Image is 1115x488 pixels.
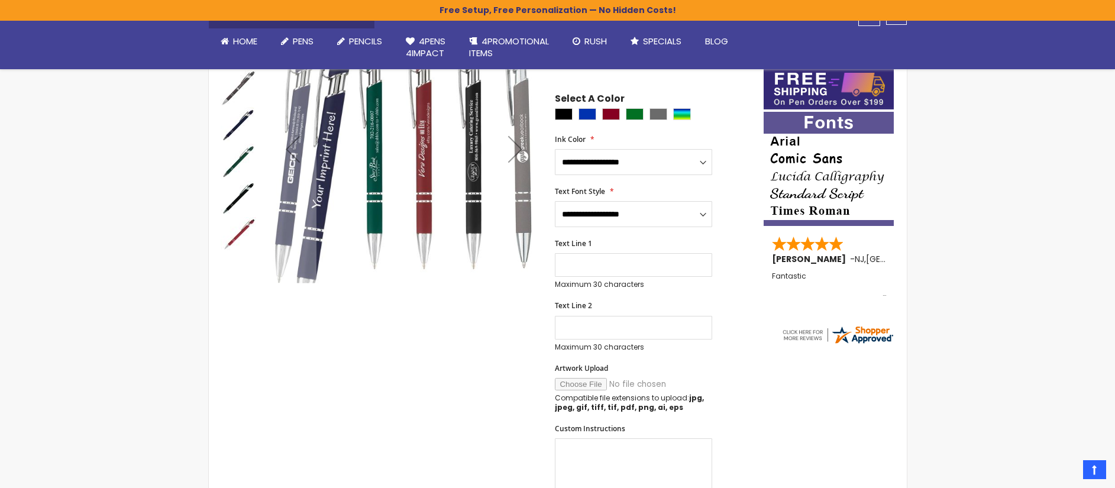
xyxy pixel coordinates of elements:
span: Pencils [349,35,382,47]
div: Custom Soft Touch Metal Pen - Stylus Top [221,179,257,216]
span: Rush [584,35,607,47]
img: 4pens.com widget logo [781,324,894,345]
div: Fantastic [772,272,887,298]
span: 4Pens 4impact [406,35,445,59]
span: Blog [705,35,728,47]
div: Black [555,108,573,120]
span: Select A Color [555,92,625,108]
img: Custom Soft Touch Metal Pen - Stylus Top [269,12,539,283]
span: Text Line 2 [555,300,592,311]
img: Custom Soft Touch Metal Pen - Stylus Top [221,144,256,179]
p: Maximum 30 characters [555,280,712,289]
p: Maximum 30 characters [555,342,712,352]
div: Burgundy [602,108,620,120]
span: Ink Color [555,134,586,144]
div: Custom Soft Touch Metal Pen - Stylus Top [221,69,257,106]
div: Green [626,108,644,120]
a: 4pens.com certificate URL [781,338,894,348]
span: - , [850,253,953,265]
span: Home [233,35,257,47]
a: Blog [693,28,740,54]
div: Custom Soft Touch Metal Pen - Stylus Top [221,106,257,143]
div: Assorted [673,108,691,120]
span: 4PROMOTIONAL ITEMS [469,35,549,59]
img: Custom Soft Touch Metal Pen - Stylus Top [221,107,256,143]
a: Home [209,28,269,54]
div: Custom Soft Touch Metal Pen - Stylus Top [221,216,256,253]
img: font-personalization-examples [764,112,894,226]
img: Custom Soft Touch Metal Pen - Stylus Top [221,217,256,253]
a: 4PROMOTIONALITEMS [457,28,561,67]
a: Pencils [325,28,394,54]
a: Specials [619,28,693,54]
div: Custom Soft Touch Metal Pen - Stylus Top [221,143,257,179]
iframe: Google Customer Reviews [1017,456,1115,488]
div: Grey [649,108,667,120]
span: Custom Instructions [555,424,625,434]
span: [GEOGRAPHIC_DATA] [866,253,953,265]
a: 4Pens4impact [394,28,457,67]
span: Text Font Style [555,186,605,196]
span: Specials [643,35,681,47]
img: Free shipping on orders over $199 [764,67,894,109]
span: Text Line 1 [555,238,592,248]
strong: jpg, jpeg, gif, tiff, tif, pdf, png, ai, eps [555,393,704,412]
img: Custom Soft Touch Metal Pen - Stylus Top [221,180,256,216]
span: Artwork Upload [555,363,608,373]
img: Custom Soft Touch Metal Pen - Stylus Top [221,70,256,106]
span: NJ [855,253,864,265]
div: Blue [578,108,596,120]
a: Rush [561,28,619,54]
a: Pens [269,28,325,54]
span: Pens [293,35,314,47]
p: Compatible file extensions to upload: [555,393,712,412]
span: [PERSON_NAME] [772,253,850,265]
